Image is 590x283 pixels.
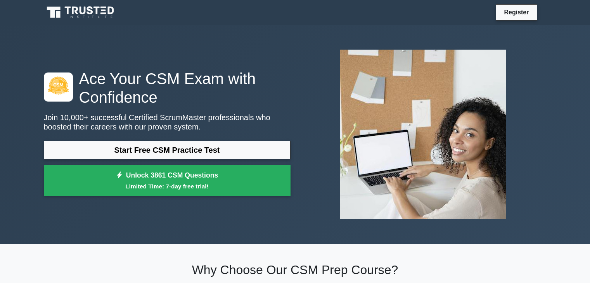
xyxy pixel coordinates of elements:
p: Join 10,000+ successful Certified ScrumMaster professionals who boosted their careers with our pr... [44,113,291,131]
a: Register [499,7,533,17]
a: Start Free CSM Practice Test [44,141,291,159]
h2: Why Choose Our CSM Prep Course? [44,262,547,277]
h1: Ace Your CSM Exam with Confidence [44,69,291,107]
small: Limited Time: 7-day free trial! [54,182,281,191]
a: Unlock 3861 CSM QuestionsLimited Time: 7-day free trial! [44,165,291,196]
